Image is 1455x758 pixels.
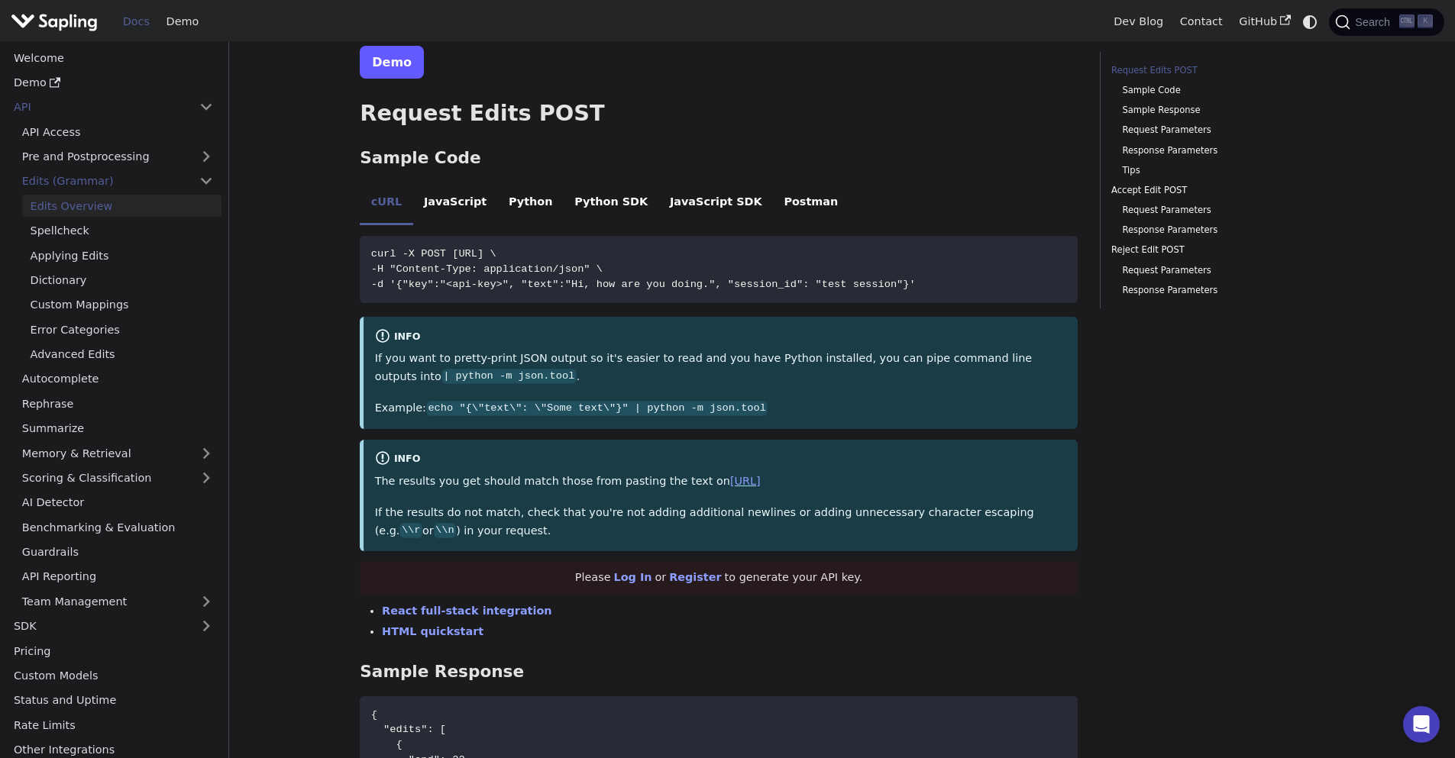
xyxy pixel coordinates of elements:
a: Sample Response [1122,103,1313,118]
li: Python [498,182,564,225]
a: Log In [614,571,652,583]
span: -H "Content-Type: application/json" \ [371,263,603,275]
a: Summarize [14,418,221,440]
a: Request Parameters [1122,263,1313,278]
a: Edits Overview [22,195,221,217]
h2: Request Edits POST [360,100,1078,127]
span: [ [440,724,446,735]
a: Accept Edit POST [1111,183,1318,198]
p: If you want to pretty-print JSON output so it's easier to read and you have Python installed, you... [375,350,1067,386]
a: Spellcheck [22,220,221,242]
div: Please or to generate your API key. [360,561,1078,595]
span: -d '{"key":"<api-key>", "text":"Hi, how are you doing.", "session_id": "test session"}' [371,279,916,290]
a: Request Parameters [1122,203,1313,218]
a: [URL] [730,475,761,487]
li: cURL [360,182,412,225]
div: info [375,450,1067,469]
button: Search (Ctrl+K) [1329,8,1444,36]
span: { [371,709,377,721]
kbd: K [1418,15,1433,28]
a: Request Parameters [1122,123,1313,137]
a: Error Categories [22,318,221,340]
code: \\n [434,523,456,538]
p: Example: [375,399,1067,418]
li: JavaScript [413,182,498,225]
div: info [375,328,1067,347]
a: Applying Edits [22,244,221,266]
a: Edits (Grammar) [14,170,221,192]
a: Sample Code [1122,83,1313,98]
a: Memory & Retrieval [14,442,221,464]
a: Response Parameters [1122,223,1313,237]
h3: Sample Response [360,662,1078,682]
a: Rephrase [14,392,221,414]
p: The results you get should match those from pasting the text on [375,473,1067,491]
button: Collapse sidebar category 'API' [191,96,221,118]
a: Pre and Postprocessing [14,146,221,168]
a: Response Parameters [1122,144,1313,158]
div: Open Intercom Messenger [1403,706,1440,743]
a: Welcome [5,47,221,69]
a: Pricing [5,640,221,662]
span: "edits" [383,724,427,735]
a: Custom Models [5,665,221,687]
li: JavaScript SDK [659,182,774,225]
a: Contact [1172,10,1231,34]
a: Tips [1122,163,1313,178]
code: | python -m json.tool [441,369,577,384]
a: Advanced Edits [22,344,221,366]
a: Docs [115,10,158,34]
a: Reject Edit POST [1111,243,1318,257]
a: Register [669,571,721,583]
a: Team Management [14,590,221,612]
a: Dictionary [22,269,221,292]
a: Sapling.ai [11,11,103,33]
h3: Sample Code [360,148,1078,169]
span: Search [1350,16,1399,28]
a: Status and Uptime [5,689,221,711]
a: Autocomplete [14,368,221,390]
a: GitHub [1230,10,1298,34]
code: echo "{\"text\": \"Some text\"}" | python -m json.tool [426,401,768,416]
a: API Reporting [14,566,221,588]
code: \\r [399,523,422,538]
a: API Access [14,121,221,143]
a: API [5,96,191,118]
li: Python SDK [564,182,659,225]
img: Sapling.ai [11,11,98,33]
a: Demo [360,46,424,79]
span: : [427,724,433,735]
a: Guardrails [14,541,221,563]
a: SDK [5,615,191,637]
a: React full-stack integration [382,605,551,617]
a: Request Edits POST [1111,63,1318,78]
a: Rate Limits [5,714,221,736]
a: Dev Blog [1105,10,1171,34]
a: AI Detector [14,492,221,514]
a: Custom Mappings [22,294,221,316]
a: HTML quickstart [382,625,483,637]
a: Demo [5,72,221,94]
button: Switch between dark and light mode (currently system mode) [1299,11,1321,33]
a: Benchmarking & Evaluation [14,516,221,538]
span: { [396,739,402,750]
span: curl -X POST [URL] \ [371,248,496,260]
p: If the results do not match, check that you're not adding additional newlines or adding unnecessa... [375,504,1067,540]
a: Scoring & Classification [14,467,221,489]
button: Expand sidebar category 'SDK' [191,615,221,637]
a: Response Parameters [1122,283,1313,298]
li: Postman [773,182,849,225]
a: Demo [158,10,207,34]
